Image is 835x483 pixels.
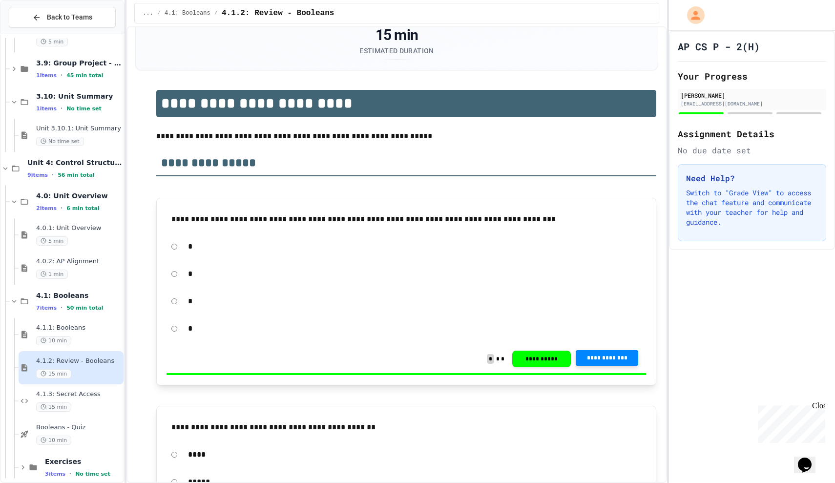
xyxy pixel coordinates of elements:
iframe: chat widget [794,444,825,473]
span: 10 min [36,336,71,345]
span: Unit 3.10.1: Unit Summary [36,125,122,133]
span: 4.1.1: Booleans [36,324,122,332]
span: 1 items [36,72,57,79]
span: 4.0: Unit Overview [36,191,122,200]
span: 3 items [45,471,65,477]
span: Back to Teams [47,12,92,22]
span: No time set [66,105,102,112]
span: • [52,171,54,179]
p: Switch to "Grade View" to access the chat feature and communicate with your teacher for help and ... [686,188,818,227]
div: [PERSON_NAME] [681,91,823,100]
span: 4.1.2: Review - Booleans [222,7,334,19]
span: / [214,9,218,17]
span: 1 min [36,270,68,279]
span: 7 items [36,305,57,311]
span: Unit 4: Control Structures [27,158,122,167]
span: 15 min [36,369,71,378]
div: No due date set [678,145,826,156]
span: 5 min [36,37,68,46]
span: 3.9: Group Project - Mad Libs [36,59,122,67]
span: 1 items [36,105,57,112]
div: Estimated Duration [359,46,434,56]
span: Exercises [45,457,122,466]
span: • [61,304,63,312]
span: 10 min [36,436,71,445]
span: 4.1.2: Review - Booleans [36,357,122,365]
div: My Account [677,4,707,26]
h2: Your Progress [678,69,826,83]
span: 4.0.1: Unit Overview [36,224,122,232]
span: 5 min [36,236,68,246]
span: • [69,470,71,478]
span: 15 min [36,402,71,412]
span: 4.1.3: Secret Access [36,390,122,399]
span: • [61,204,63,212]
div: Chat with us now!Close [4,4,67,62]
span: Booleans - Quiz [36,423,122,432]
span: / [157,9,161,17]
span: No time set [75,471,110,477]
span: 45 min total [66,72,103,79]
h3: Need Help? [686,172,818,184]
span: 4.1: Booleans [165,9,210,17]
span: ... [143,9,153,17]
div: 15 min [359,26,434,44]
span: 50 min total [66,305,103,311]
span: • [61,105,63,112]
span: 4.1: Booleans [36,291,122,300]
iframe: chat widget [754,401,825,443]
h1: AP CS P - 2(H) [678,40,760,53]
h2: Assignment Details [678,127,826,141]
span: 2 items [36,205,57,211]
span: No time set [36,137,84,146]
span: 56 min total [58,172,94,178]
span: 4.0.2: AP Alignment [36,257,122,266]
span: 6 min total [66,205,100,211]
div: [EMAIL_ADDRESS][DOMAIN_NAME] [681,100,823,107]
span: • [61,71,63,79]
span: 3.10: Unit Summary [36,92,122,101]
span: 9 items [27,172,48,178]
